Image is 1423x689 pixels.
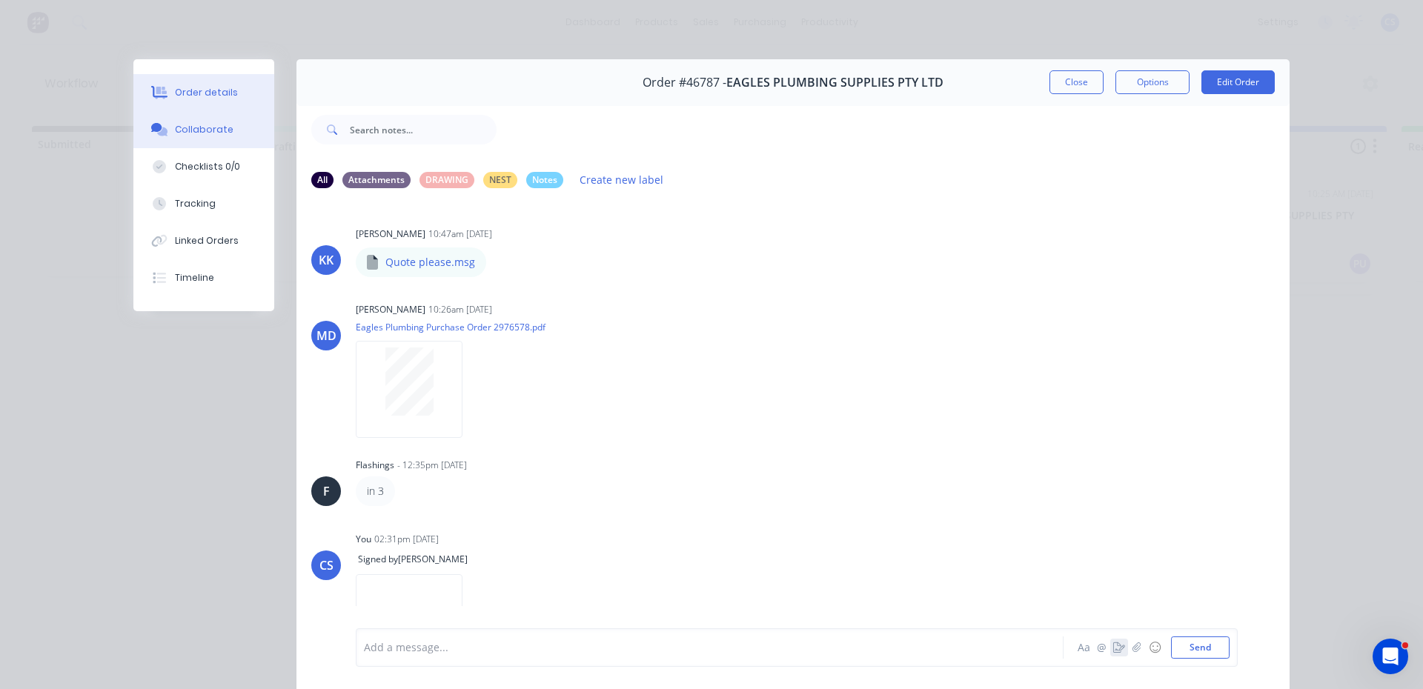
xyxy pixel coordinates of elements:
iframe: Intercom live chat [1373,639,1408,674]
button: Linked Orders [133,222,274,259]
button: Send [1171,636,1230,659]
div: 10:47am [DATE] [428,227,492,241]
div: Timeline [175,271,214,284]
div: - 12:35pm [DATE] [397,459,467,472]
div: 10:26am [DATE] [428,303,492,316]
div: [PERSON_NAME] [356,303,425,316]
div: KK [319,251,334,269]
p: in 3 [367,484,384,499]
div: 02:31pm [DATE] [374,533,439,546]
button: ☺ [1146,639,1164,656]
div: Tracking [175,197,216,210]
div: Notes [526,172,563,188]
p: Quote please.msg [385,255,475,270]
button: Tracking [133,185,274,222]
button: Close [1049,70,1104,94]
div: Linked Orders [175,234,239,247]
div: All [311,172,334,188]
button: Collaborate [133,111,274,148]
span: Signed by [PERSON_NAME] [356,553,470,565]
div: F [323,482,330,500]
div: [PERSON_NAME] [356,227,425,241]
button: Order details [133,74,274,111]
div: Checklists 0/0 [175,160,240,173]
span: EAGLES PLUMBING SUPPLIES PTY LTD [726,76,943,90]
div: Flashings [356,459,394,472]
div: You [356,533,371,546]
button: Edit Order [1201,70,1275,94]
div: NEST [483,172,517,188]
input: Search notes... [350,115,497,144]
button: Options [1115,70,1190,94]
button: @ [1092,639,1110,656]
span: Order #46787 - [643,76,726,90]
button: Timeline [133,259,274,296]
div: CS [319,556,334,574]
div: DRAWING [419,172,474,188]
div: Collaborate [175,123,233,136]
button: Aa [1075,639,1092,656]
button: Create new label [572,170,671,190]
div: Attachments [342,172,411,188]
p: Eagles Plumbing Purchase Order 2976578.pdf [356,321,545,333]
div: MD [316,327,336,344]
button: Checklists 0/0 [133,148,274,185]
div: Order details [175,86,238,99]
